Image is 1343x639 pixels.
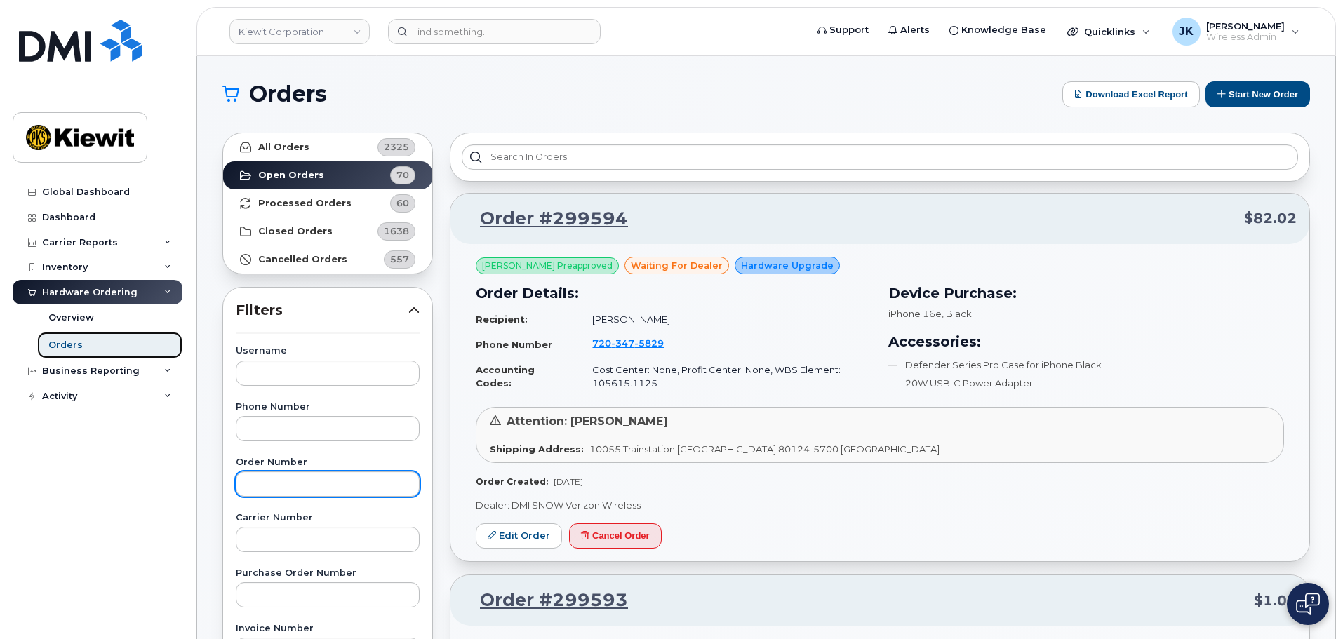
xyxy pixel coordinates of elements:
strong: Closed Orders [258,226,333,237]
label: Purchase Order Number [236,569,420,578]
label: Carrier Number [236,513,420,523]
span: waiting for dealer [631,259,723,272]
h3: Device Purchase: [888,283,1284,304]
span: 10055 Trainstation [GEOGRAPHIC_DATA] 80124-5700 [GEOGRAPHIC_DATA] [589,443,940,455]
a: 7203475829 [592,337,681,349]
a: Closed Orders1638 [223,217,432,245]
td: Cost Center: None, Profit Center: None, WBS Element: 105615.1125 [580,358,871,395]
span: [PERSON_NAME] Preapproved [482,260,613,272]
a: Order #299593 [463,588,628,613]
input: Search in orders [462,144,1298,170]
span: iPhone 16e [888,308,942,319]
strong: All Orders [258,142,309,153]
button: Cancel Order [569,523,662,549]
a: All Orders2325 [223,133,432,161]
button: Start New Order [1205,81,1310,107]
span: 1638 [384,224,409,238]
span: Hardware Upgrade [741,259,834,272]
span: 720 [592,337,664,349]
span: 5829 [634,337,664,349]
strong: Recipient: [476,314,528,325]
button: Download Excel Report [1062,81,1200,107]
span: , Black [942,308,972,319]
strong: Open Orders [258,170,324,181]
li: 20W USB-C Power Adapter [888,377,1284,390]
span: 347 [611,337,634,349]
span: $1.05 [1254,591,1297,611]
h3: Accessories: [888,331,1284,352]
a: Processed Orders60 [223,189,432,217]
strong: Processed Orders [258,198,352,209]
strong: Order Created: [476,476,548,487]
strong: Cancelled Orders [258,254,347,265]
span: Orders [249,83,327,105]
td: [PERSON_NAME] [580,307,871,332]
span: $82.02 [1244,208,1297,229]
strong: Shipping Address: [490,443,584,455]
label: Phone Number [236,403,420,412]
span: 70 [396,168,409,182]
a: Edit Order [476,523,562,549]
a: Cancelled Orders557 [223,245,432,274]
strong: Phone Number [476,339,552,350]
h3: Order Details: [476,283,871,304]
li: Defender Series Pro Case for iPhone Black [888,358,1284,372]
p: Dealer: DMI SNOW Verizon Wireless [476,499,1284,512]
label: Username [236,347,420,356]
span: [DATE] [554,476,583,487]
span: 60 [396,196,409,210]
span: 557 [390,253,409,266]
label: Order Number [236,458,420,467]
span: Filters [236,300,408,321]
label: Invoice Number [236,624,420,633]
a: Open Orders70 [223,161,432,189]
img: Open chat [1296,593,1320,615]
span: 2325 [384,140,409,154]
a: Order #299594 [463,206,628,231]
strong: Accounting Codes: [476,364,535,389]
span: Attention: [PERSON_NAME] [507,415,668,428]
